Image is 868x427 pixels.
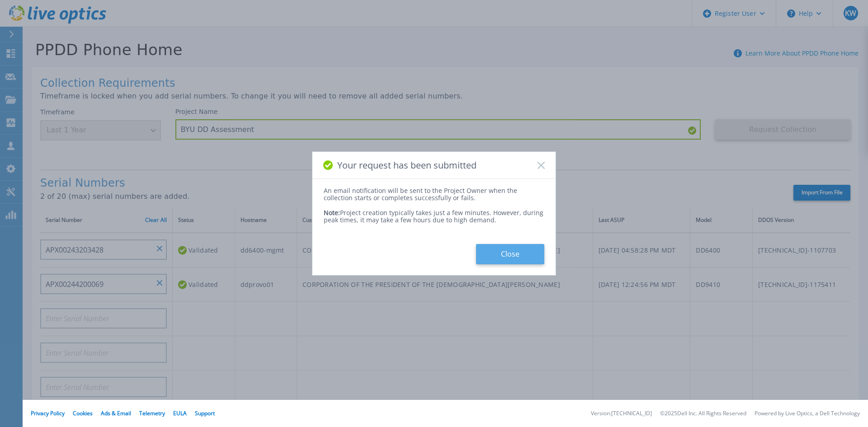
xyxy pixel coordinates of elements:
[195,409,215,417] a: Support
[324,187,544,202] div: An email notification will be sent to the Project Owner when the collection starts or completes s...
[476,244,544,264] button: Close
[73,409,93,417] a: Cookies
[337,160,476,170] span: Your request has been submitted
[324,208,340,217] span: Note:
[31,409,65,417] a: Privacy Policy
[660,411,746,417] li: © 2025 Dell Inc. All Rights Reserved
[755,411,860,417] li: Powered by Live Optics, a Dell Technology
[101,409,131,417] a: Ads & Email
[173,409,187,417] a: EULA
[139,409,165,417] a: Telemetry
[591,411,652,417] li: Version: [TECHNICAL_ID]
[324,202,544,224] div: Project creation typically takes just a few minutes. However, during peak times, it may take a fe...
